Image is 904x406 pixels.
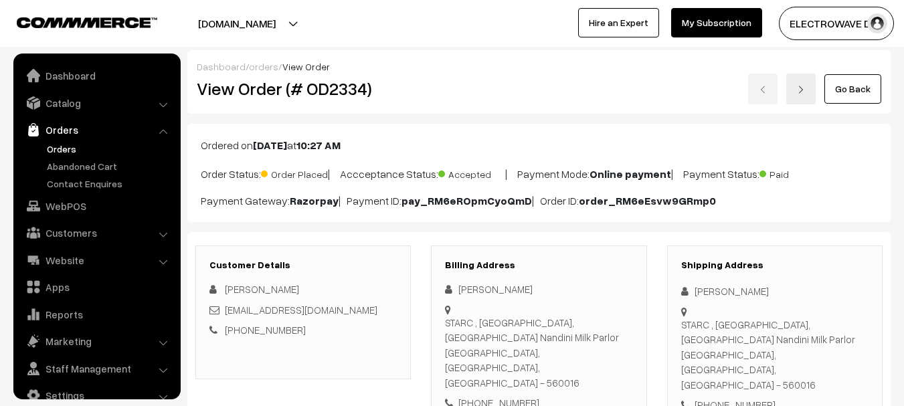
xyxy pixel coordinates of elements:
[445,315,632,391] div: STARC , [GEOGRAPHIC_DATA], [GEOGRAPHIC_DATA] Nandini Milk Parlor [GEOGRAPHIC_DATA], [GEOGRAPHIC_D...
[401,194,532,207] b: pay_RM6eROpmCyoQmD
[201,164,877,182] p: Order Status: | Accceptance Status: | Payment Mode: | Payment Status:
[151,7,323,40] button: [DOMAIN_NAME]
[17,302,176,326] a: Reports
[759,164,826,181] span: Paid
[17,118,176,142] a: Orders
[225,283,299,295] span: [PERSON_NAME]
[681,284,869,299] div: [PERSON_NAME]
[17,275,176,299] a: Apps
[17,91,176,115] a: Catalog
[17,248,176,272] a: Website
[17,357,176,381] a: Staff Management
[43,142,176,156] a: Orders
[261,164,328,181] span: Order Placed
[779,7,894,40] button: ELECTROWAVE DE…
[17,329,176,353] a: Marketing
[249,61,278,72] a: orders
[296,138,341,152] b: 10:27 AM
[197,61,246,72] a: Dashboard
[43,159,176,173] a: Abandoned Cart
[671,8,762,37] a: My Subscription
[445,282,632,297] div: [PERSON_NAME]
[445,260,632,271] h3: Billing Address
[797,86,805,94] img: right-arrow.png
[17,13,134,29] a: COMMMERCE
[579,194,716,207] b: order_RM6eEsvw9GRmp0
[201,193,877,209] p: Payment Gateway: | Payment ID: | Order ID:
[225,324,306,336] a: [PHONE_NUMBER]
[17,64,176,88] a: Dashboard
[17,194,176,218] a: WebPOS
[197,60,881,74] div: / /
[225,304,377,316] a: [EMAIL_ADDRESS][DOMAIN_NAME]
[590,167,671,181] b: Online payment
[438,164,505,181] span: Accepted
[209,260,397,271] h3: Customer Details
[681,317,869,393] div: STARC , [GEOGRAPHIC_DATA], [GEOGRAPHIC_DATA] Nandini Milk Parlor [GEOGRAPHIC_DATA], [GEOGRAPHIC_D...
[578,8,659,37] a: Hire an Expert
[282,61,330,72] span: View Order
[17,221,176,245] a: Customers
[197,78,412,99] h2: View Order (# OD2334)
[681,260,869,271] h3: Shipping Address
[824,74,881,104] a: Go Back
[17,17,157,27] img: COMMMERCE
[43,177,176,191] a: Contact Enquires
[201,137,877,153] p: Ordered on at
[253,138,287,152] b: [DATE]
[867,13,887,33] img: user
[290,194,339,207] b: Razorpay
